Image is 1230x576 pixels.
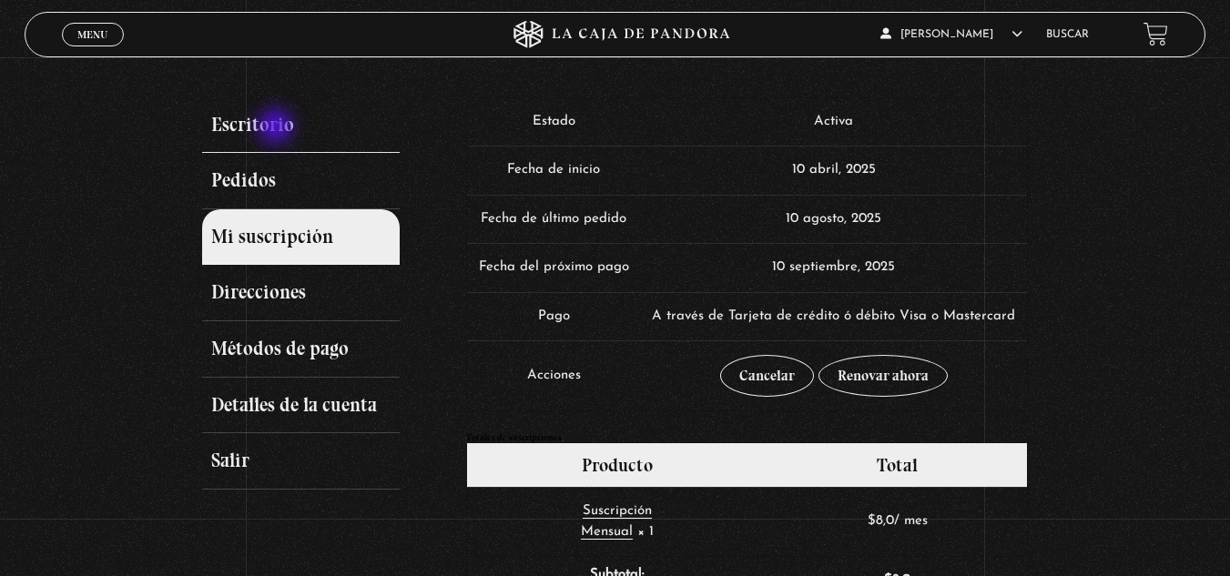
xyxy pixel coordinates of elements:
[202,321,401,378] a: Métodos de pago
[467,292,640,341] td: Pago
[466,433,1028,442] h2: Totales de suscripciones
[640,98,1027,147] td: Activa
[467,243,640,292] td: Fecha del próximo pago
[720,355,814,397] a: Cancelar
[818,355,948,397] a: Renovar ahora
[1144,22,1168,46] a: View your shopping cart
[581,504,652,540] a: Suscripción Mensual
[467,443,767,487] th: Producto
[640,195,1027,244] td: 10 agosto, 2025
[71,44,114,56] span: Cerrar
[467,98,640,147] td: Estado
[467,146,640,195] td: Fecha de inicio
[868,514,876,528] span: $
[767,443,1027,487] th: Total
[202,209,401,266] a: Mi suscripción
[202,433,401,490] a: Salir
[868,514,894,528] span: 8,0
[202,378,401,434] a: Detalles de la cuenta
[637,525,654,539] strong: × 1
[467,340,640,410] td: Acciones
[202,265,401,321] a: Direcciones
[202,97,401,154] a: Escritorio
[77,29,107,40] span: Menu
[467,195,640,244] td: Fecha de último pedido
[1046,29,1089,40] a: Buscar
[202,97,450,490] nav: Páginas de cuenta
[640,146,1027,195] td: 10 abril, 2025
[767,487,1027,556] td: / mes
[652,309,1015,323] span: A través de Tarjeta de crédito ó débito Visa o Mastercard
[640,243,1027,292] td: 10 septiembre, 2025
[202,153,401,209] a: Pedidos
[880,29,1022,40] span: [PERSON_NAME]
[583,504,652,518] span: Suscripción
